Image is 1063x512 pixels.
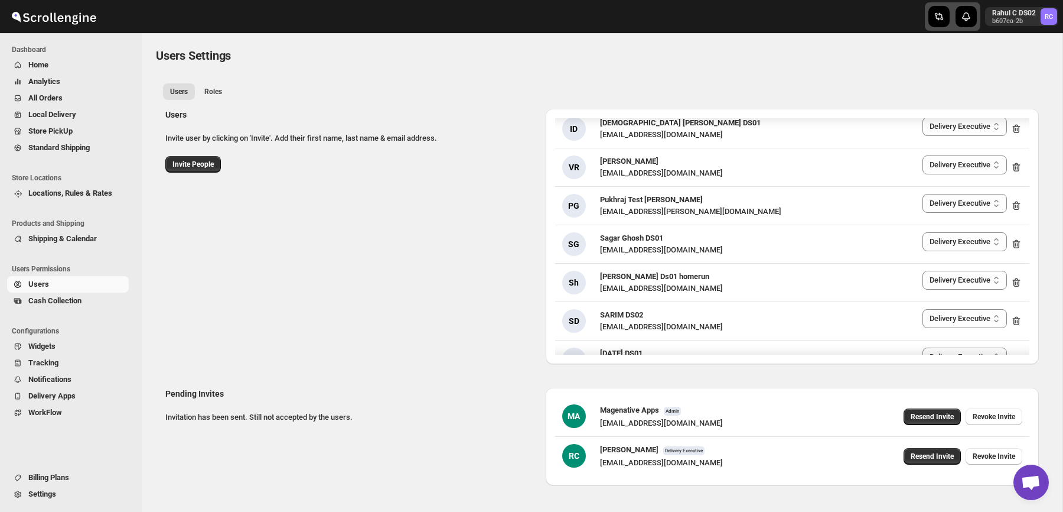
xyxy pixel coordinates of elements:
[1045,13,1053,21] text: RC
[600,167,723,179] div: [EMAIL_ADDRESS][DOMAIN_NAME]
[562,117,586,141] div: ID
[664,407,681,416] span: Admin
[28,280,49,289] span: Users
[163,83,195,100] button: All customers
[165,109,536,121] h2: Users
[28,127,73,135] span: Store PickUp
[562,444,586,468] div: RC
[28,60,48,69] span: Home
[911,412,954,422] span: Resend Invite
[600,310,643,319] span: SARIM DS02
[973,452,1015,461] span: Revoke Invite
[28,391,76,400] span: Delivery Apps
[7,355,129,371] button: Tracking
[28,234,97,243] span: Shipping & Calendar
[9,2,98,31] img: ScrollEngine
[165,411,536,423] p: Invitation has been sent. Still not accepted by the users.
[1013,465,1049,500] a: Open chat
[600,349,643,358] span: [DATE] DS01
[600,321,723,333] div: [EMAIL_ADDRESS][DOMAIN_NAME]
[600,157,658,166] span: [PERSON_NAME]
[600,417,723,429] div: [EMAIL_ADDRESS][DOMAIN_NAME]
[562,271,586,294] div: Sh
[600,129,761,141] div: [EMAIL_ADDRESS][DOMAIN_NAME]
[28,77,60,86] span: Analytics
[7,388,129,404] button: Delivery Apps
[911,452,954,461] span: Resend Invite
[165,156,221,173] button: Invite People
[904,409,961,425] button: Resend Invite
[600,195,703,204] span: Pukhraj Test [PERSON_NAME]
[7,73,129,90] button: Analytics
[7,486,129,503] button: Settings
[12,173,133,183] span: Store Locations
[156,104,1048,490] div: All customers
[28,110,76,119] span: Local Delivery
[12,326,133,336] span: Configurations
[600,457,723,469] div: [EMAIL_ADDRESS][DOMAIN_NAME]
[1041,8,1057,25] span: Rahul C DS02
[7,371,129,388] button: Notifications
[28,143,90,152] span: Standard Shipping
[170,87,188,96] span: Users
[600,272,709,281] span: [PERSON_NAME] Ds01 homerun
[600,234,663,242] span: Sagar Ghosh DS01
[7,469,129,486] button: Billing Plans
[28,408,62,417] span: WorkFlow
[7,338,129,355] button: Widgets
[562,194,586,218] div: PG
[600,244,723,256] div: [EMAIL_ADDRESS][DOMAIN_NAME]
[992,8,1036,18] p: Rahul C DS02
[973,412,1015,422] span: Revoke Invite
[7,185,129,202] button: Locations, Rules & Rates
[7,293,129,309] button: Cash Collection
[966,448,1022,465] button: Revoke Invite
[12,219,133,228] span: Products and Shipping
[7,57,129,73] button: Home
[28,358,58,367] span: Tracking
[7,231,129,247] button: Shipping & Calendar
[204,87,222,96] span: Roles
[992,18,1036,25] p: b607ea-2b
[600,206,781,218] div: [EMAIL_ADDRESS][PERSON_NAME][DOMAIN_NAME]
[28,490,56,498] span: Settings
[172,160,214,169] span: Invite People
[7,90,129,106] button: All Orders
[562,309,586,333] div: SD
[28,342,56,351] span: Widgets
[7,276,129,293] button: Users
[165,132,536,144] p: Invite user by clicking on 'Invite'. Add their first name, last name & email address.
[562,348,586,371] div: RD
[966,409,1022,425] button: Revoke Invite
[904,448,961,465] button: Resend Invite
[600,283,723,294] div: [EMAIL_ADDRESS][DOMAIN_NAME]
[28,473,69,482] span: Billing Plans
[562,155,586,179] div: VR
[165,388,536,400] h2: Pending Invites
[156,48,231,63] span: Users Settings
[28,189,112,197] span: Locations, Rules & Rates
[600,118,761,127] span: [DEMOGRAPHIC_DATA] [PERSON_NAME] DS01
[12,264,133,274] span: Users Permissions
[562,232,586,256] div: SG
[985,7,1058,26] button: User menu
[663,446,705,455] span: Delivery Executive
[562,404,586,428] div: MA
[600,445,658,454] span: [PERSON_NAME]
[7,404,129,421] button: WorkFlow
[12,45,133,54] span: Dashboard
[600,406,659,414] span: Magenative Apps
[28,296,81,305] span: Cash Collection
[28,93,63,102] span: All Orders
[28,375,71,384] span: Notifications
